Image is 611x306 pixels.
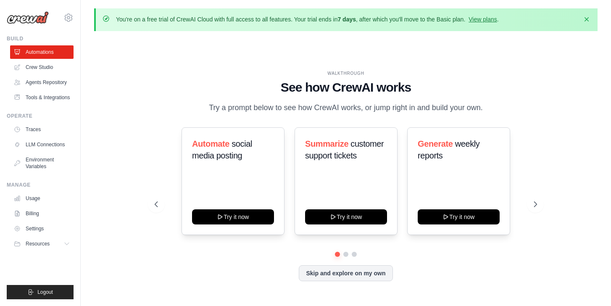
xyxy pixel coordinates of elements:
[10,138,74,151] a: LLM Connections
[37,289,53,295] span: Logout
[305,139,384,160] span: customer support tickets
[10,237,74,251] button: Resources
[7,285,74,299] button: Logout
[305,139,348,148] span: Summarize
[7,182,74,188] div: Manage
[10,123,74,136] a: Traces
[10,207,74,220] a: Billing
[155,70,537,76] div: WALKTHROUGH
[418,209,500,224] button: Try it now
[10,45,74,59] a: Automations
[26,240,50,247] span: Resources
[299,265,392,281] button: Skip and explore on my own
[10,91,74,104] a: Tools & Integrations
[418,139,453,148] span: Generate
[337,16,356,23] strong: 7 days
[10,192,74,205] a: Usage
[192,139,252,160] span: social media posting
[7,11,49,24] img: Logo
[10,76,74,89] a: Agents Repository
[10,61,74,74] a: Crew Studio
[155,80,537,95] h1: See how CrewAI works
[10,222,74,235] a: Settings
[469,16,497,23] a: View plans
[205,102,487,114] p: Try a prompt below to see how CrewAI works, or jump right in and build your own.
[116,15,499,24] p: You're on a free trial of CrewAI Cloud with full access to all features. Your trial ends in , aft...
[192,139,229,148] span: Automate
[192,209,274,224] button: Try it now
[7,35,74,42] div: Build
[7,113,74,119] div: Operate
[305,209,387,224] button: Try it now
[10,153,74,173] a: Environment Variables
